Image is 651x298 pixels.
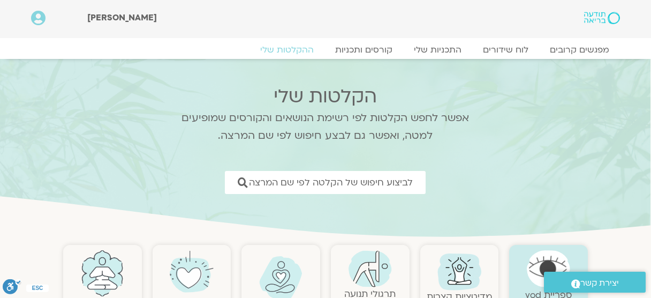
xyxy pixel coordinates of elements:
a: ההקלטות שלי [249,44,324,55]
a: לוח שידורים [472,44,539,55]
h2: הקלטות שלי [167,86,483,107]
a: לביצוע חיפוש של הקלטה לפי שם המרצה [225,171,426,194]
a: יצירת קשר [544,272,646,293]
a: התכניות שלי [403,44,472,55]
span: יצירת קשר [580,276,619,290]
a: קורסים ותכניות [324,44,403,55]
nav: Menu [31,44,620,55]
span: לביצוע חיפוש של הקלטה לפי שם המרצה [249,177,413,188]
p: אפשר לחפש הקלטות לפי רשימת הנושאים והקורסים שמופיעים למטה, ואפשר גם לבצע חיפוש לפי שם המרצה. [167,109,483,145]
span: [PERSON_NAME] [87,12,157,24]
a: מפגשים קרובים [539,44,620,55]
